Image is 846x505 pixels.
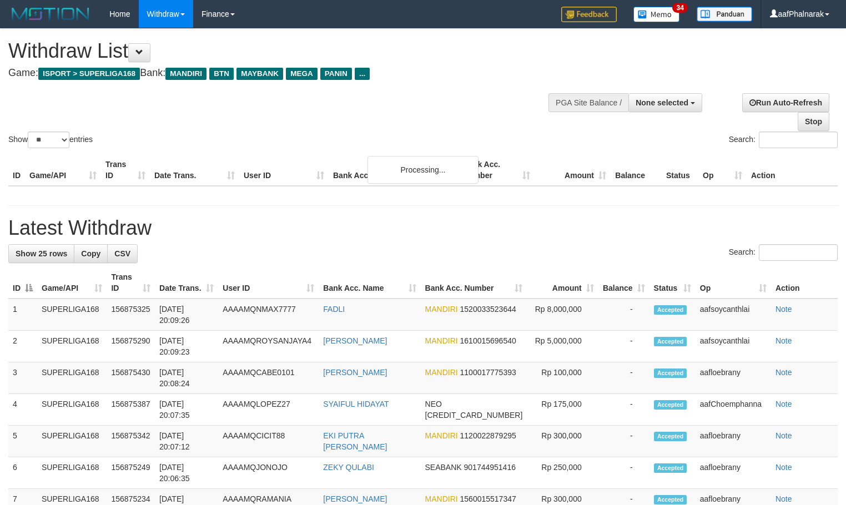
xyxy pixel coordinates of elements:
td: - [598,299,649,331]
td: SUPERLIGA168 [37,394,107,426]
span: ISPORT > SUPERLIGA168 [38,68,140,80]
th: Date Trans.: activate to sort column ascending [155,267,218,299]
td: [DATE] 20:09:23 [155,331,218,362]
span: MANDIRI [425,494,458,503]
td: Rp 300,000 [527,426,598,457]
span: CSV [114,249,130,258]
th: ID [8,154,25,186]
td: 1 [8,299,37,331]
th: User ID: activate to sort column ascending [218,267,319,299]
span: Copy 1520033523644 to clipboard [460,305,516,314]
td: SUPERLIGA168 [37,299,107,331]
button: None selected [628,93,702,112]
th: Status: activate to sort column ascending [649,267,696,299]
span: MANDIRI [165,68,207,80]
td: aafloebrany [696,362,771,394]
span: MAYBANK [236,68,283,80]
label: Search: [729,244,838,261]
th: Bank Acc. Name [329,154,459,186]
th: Game/API [25,154,101,186]
a: Note [775,336,792,345]
a: Note [775,494,792,503]
span: Show 25 rows [16,249,67,258]
td: Rp 250,000 [527,457,598,489]
td: AAAAMQLOPEZ27 [218,394,319,426]
td: - [598,457,649,489]
td: 3 [8,362,37,394]
span: SEABANK [425,463,462,472]
td: AAAAMQNMAX7777 [218,299,319,331]
a: CSV [107,244,138,263]
th: Status [662,154,698,186]
th: Action [747,154,838,186]
th: Op: activate to sort column ascending [696,267,771,299]
td: Rp 175,000 [527,394,598,426]
div: Processing... [367,156,479,184]
span: Copy 5859459223534313 to clipboard [425,411,523,420]
td: AAAAMQROYSANJAYA4 [218,331,319,362]
a: Note [775,368,792,377]
td: 2 [8,331,37,362]
label: Search: [729,132,838,148]
img: Button%20Memo.svg [633,7,680,22]
a: Note [775,463,792,472]
label: Show entries [8,132,93,148]
span: None selected [636,98,688,107]
div: PGA Site Balance / [548,93,628,112]
td: 6 [8,457,37,489]
span: PANIN [320,68,352,80]
span: MANDIRI [425,305,458,314]
a: SYAIFUL HIDAYAT [323,400,389,408]
a: [PERSON_NAME] [323,494,387,503]
input: Search: [759,244,838,261]
select: Showentries [28,132,69,148]
span: Copy 1100017775393 to clipboard [460,368,516,377]
td: SUPERLIGA168 [37,331,107,362]
td: 4 [8,394,37,426]
span: Copy 1560015517347 to clipboard [460,494,516,503]
th: Bank Acc. Number [459,154,535,186]
th: ID: activate to sort column descending [8,267,37,299]
td: - [598,362,649,394]
span: MANDIRI [425,431,458,440]
span: Copy 1610015696540 to clipboard [460,336,516,345]
a: FADLI [323,305,345,314]
a: Copy [74,244,108,263]
td: Rp 5,000,000 [527,331,598,362]
span: MANDIRI [425,368,458,377]
span: Copy 1120022879295 to clipboard [460,431,516,440]
td: SUPERLIGA168 [37,457,107,489]
span: 34 [672,3,687,13]
th: Amount: activate to sort column ascending [527,267,598,299]
th: Trans ID [101,154,150,186]
img: panduan.png [697,7,752,22]
a: Note [775,431,792,440]
td: [DATE] 20:06:35 [155,457,218,489]
span: Accepted [654,337,687,346]
td: 156875430 [107,362,155,394]
td: 156875342 [107,426,155,457]
span: Copy 901744951416 to clipboard [464,463,516,472]
a: [PERSON_NAME] [323,336,387,345]
td: [DATE] 20:07:12 [155,426,218,457]
th: Date Trans. [150,154,239,186]
td: 5 [8,426,37,457]
span: Accepted [654,432,687,441]
span: BTN [209,68,234,80]
span: Accepted [654,463,687,473]
th: Amount [535,154,611,186]
a: Note [775,305,792,314]
img: Feedback.jpg [561,7,617,22]
td: aafsoycanthlai [696,331,771,362]
td: - [598,331,649,362]
td: Rp 100,000 [527,362,598,394]
a: Run Auto-Refresh [742,93,829,112]
img: MOTION_logo.png [8,6,93,22]
span: MEGA [286,68,318,80]
td: 156875290 [107,331,155,362]
td: Rp 8,000,000 [527,299,598,331]
td: AAAAMQJONOJO [218,457,319,489]
td: AAAAMQCICIT88 [218,426,319,457]
h1: Latest Withdraw [8,217,838,239]
th: Bank Acc. Number: activate to sort column ascending [421,267,527,299]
